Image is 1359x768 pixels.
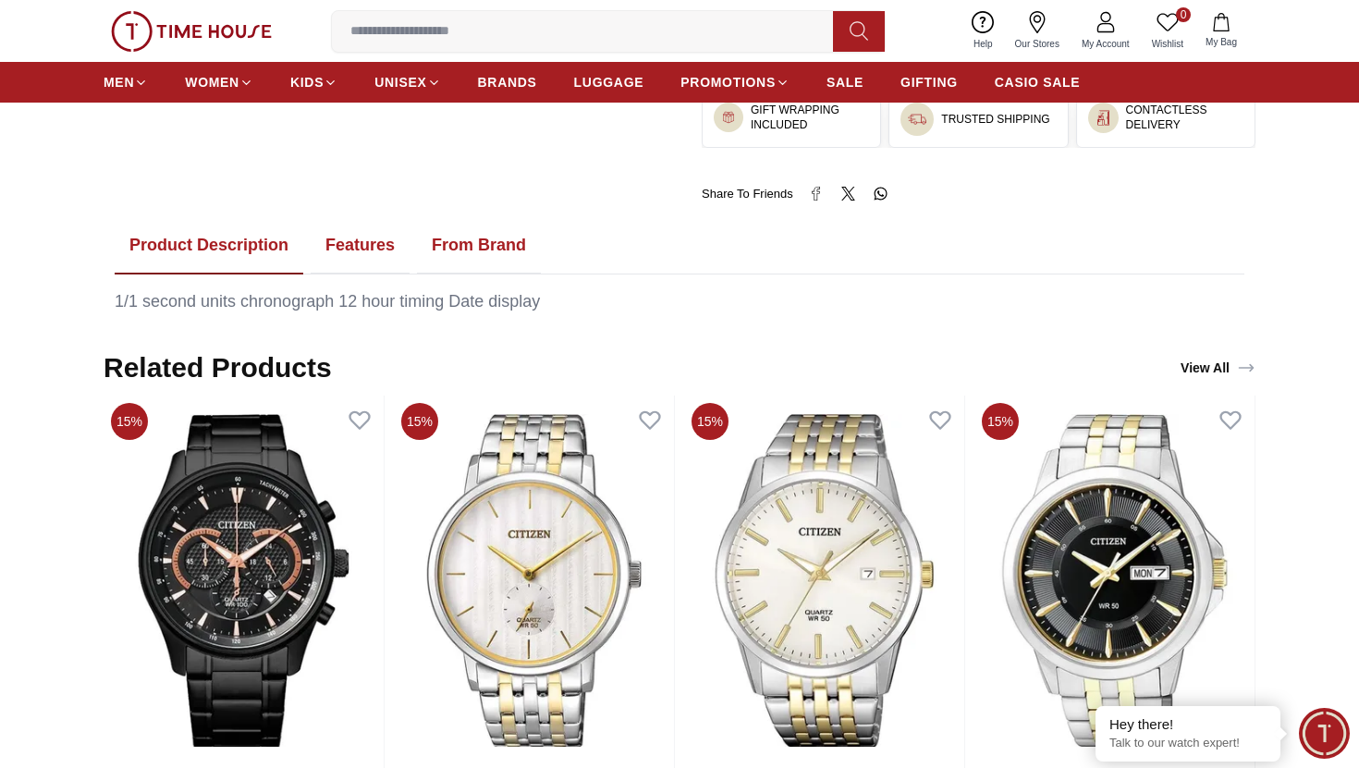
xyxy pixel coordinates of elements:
[1181,359,1255,377] div: View All
[311,217,410,274] button: Features
[104,66,148,99] a: MEN
[115,289,1244,314] div: 1/1 second units chronograph 12 hour timing Date display
[1299,708,1350,759] div: Chat Widget
[1176,7,1191,22] span: 0
[1074,37,1137,51] span: My Account
[478,73,537,91] span: BRANDS
[900,73,958,91] span: GIFTING
[104,73,134,91] span: MEN
[374,73,426,91] span: UNISEX
[751,103,869,132] h3: GIFT WRAPPING INCLUDED
[401,403,438,440] span: 15%
[1145,37,1191,51] span: Wishlist
[1126,103,1243,132] h3: CONTACTLESS DELIVERY
[1096,110,1111,126] img: ...
[394,396,674,765] img: QUARTZ MEN - BE9174-55A
[680,66,790,99] a: PROMOTIONS
[982,403,1019,440] span: 15%
[1198,35,1244,49] span: My Bag
[478,66,537,99] a: BRANDS
[908,110,926,128] img: ...
[374,66,440,99] a: UNISEX
[417,217,541,274] button: From Brand
[684,396,964,765] img: QUARTZ MEN - BI5006-81P
[574,66,644,99] a: LUGGAGE
[290,66,337,99] a: KIDS
[185,66,253,99] a: WOMEN
[995,73,1081,91] span: CASIO SALE
[1194,9,1248,53] button: My Bag
[1141,7,1194,55] a: 0Wishlist
[290,73,324,91] span: KIDS
[1008,37,1067,51] span: Our Stores
[826,66,863,99] a: SALE
[900,66,958,99] a: GIFTING
[941,112,1049,127] h3: TRUSTED SHIPPING
[111,11,272,52] img: ...
[995,66,1081,99] a: CASIO SALE
[974,396,1255,765] img: QUARTZ MEN - BF2018-52E
[1177,355,1259,381] a: View All
[1109,715,1267,734] div: Hey there!
[1109,736,1267,751] p: Talk to our watch expert!
[966,37,1000,51] span: Help
[111,403,148,440] span: 15%
[680,73,776,91] span: PROMOTIONS
[574,73,644,91] span: LUGGAGE
[104,396,384,765] img: QUARTZ CHRONOGRAPH - AN8195-58E
[721,110,736,125] img: ...
[826,73,863,91] span: SALE
[185,73,239,91] span: WOMEN
[1004,7,1071,55] a: Our Stores
[115,217,303,274] button: Product Description
[104,351,332,384] h2: Related Products
[702,185,793,203] span: Share To Friends
[962,7,1004,55] a: Help
[692,403,728,440] span: 15%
